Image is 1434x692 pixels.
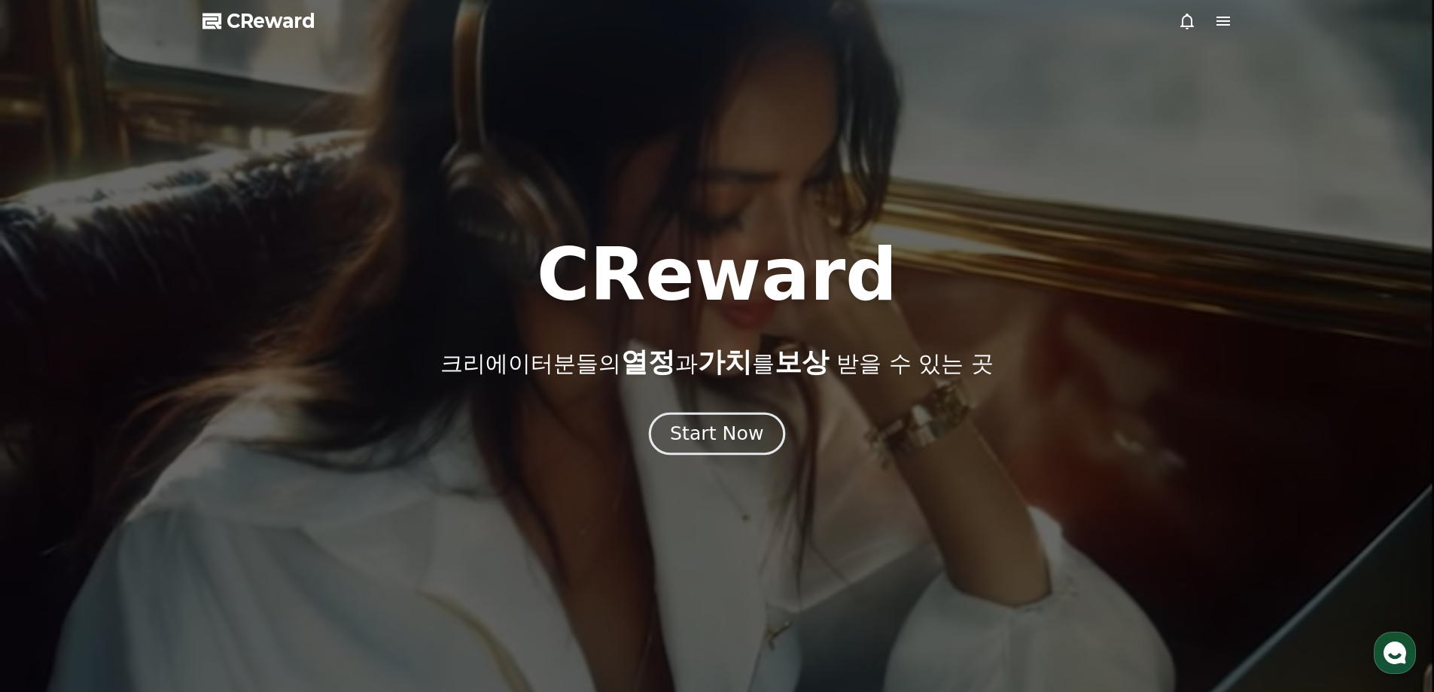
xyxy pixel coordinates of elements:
span: 가치 [698,346,752,377]
span: 대화 [138,501,156,513]
a: Start Now [652,428,782,443]
div: Start Now [670,421,763,447]
a: 홈 [5,477,99,515]
a: 대화 [99,477,194,515]
span: 보상 [775,346,829,377]
a: CReward [202,9,315,33]
p: 크리에이터분들의 과 를 받을 수 있는 곳 [440,347,993,377]
button: Start Now [649,412,785,455]
h1: CReward [537,239,897,311]
span: 설정 [233,500,251,512]
span: CReward [227,9,315,33]
a: 설정 [194,477,289,515]
span: 홈 [47,500,56,512]
span: 열정 [621,346,675,377]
